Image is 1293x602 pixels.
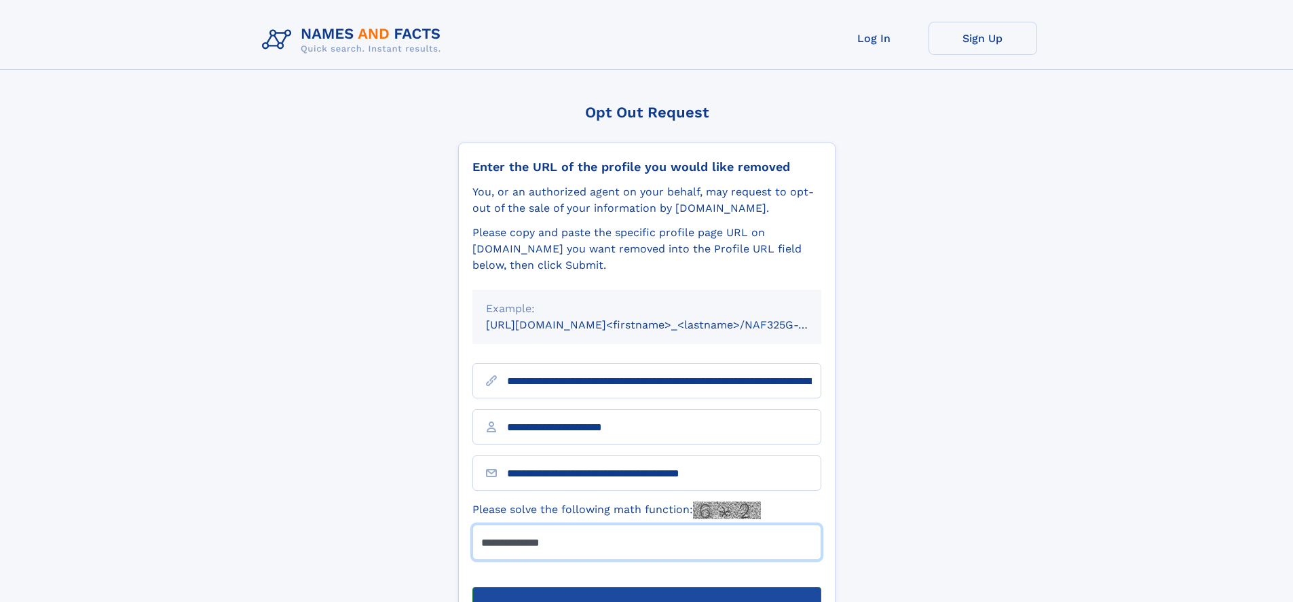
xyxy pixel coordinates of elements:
[929,22,1037,55] a: Sign Up
[257,22,452,58] img: Logo Names and Facts
[486,318,847,331] small: [URL][DOMAIN_NAME]<firstname>_<lastname>/NAF325G-xxxxxxxx
[472,225,821,274] div: Please copy and paste the specific profile page URL on [DOMAIN_NAME] you want removed into the Pr...
[472,184,821,217] div: You, or an authorized agent on your behalf, may request to opt-out of the sale of your informatio...
[472,159,821,174] div: Enter the URL of the profile you would like removed
[458,104,836,121] div: Opt Out Request
[486,301,808,317] div: Example:
[820,22,929,55] a: Log In
[472,502,761,519] label: Please solve the following math function:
